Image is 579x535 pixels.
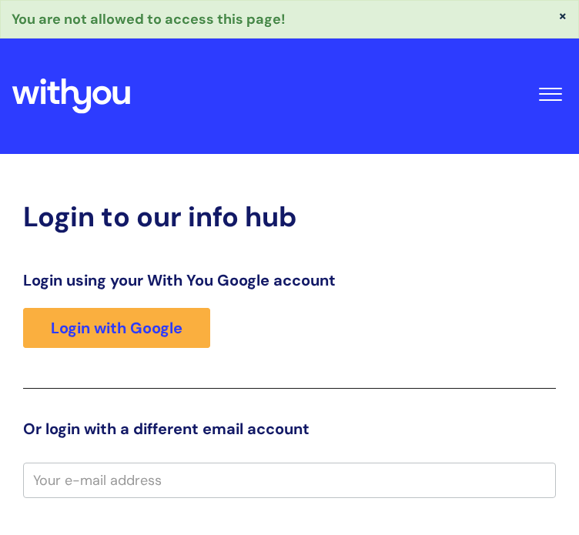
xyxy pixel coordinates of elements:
[23,420,556,438] h3: Or login with a different email account
[23,271,556,289] h3: Login using your With You Google account
[23,200,556,233] h2: Login to our info hub
[23,308,210,348] a: Login with Google
[23,463,556,498] input: Your e-mail address
[558,8,567,22] button: ×
[533,66,567,114] button: Toggle Navigation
